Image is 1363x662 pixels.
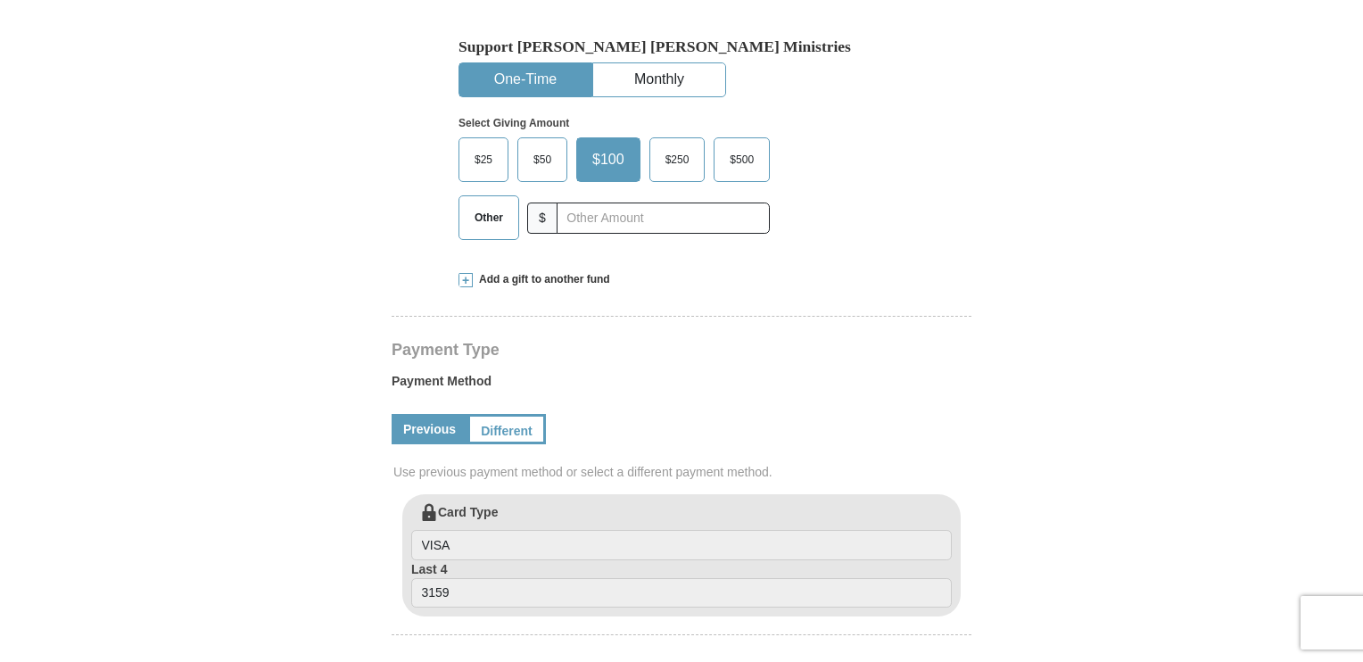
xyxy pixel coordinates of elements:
button: Monthly [593,63,725,96]
h5: Support [PERSON_NAME] [PERSON_NAME] Ministries [458,37,905,56]
input: Other Amount [557,203,770,234]
span: Use previous payment method or select a different payment method. [393,463,973,481]
a: Previous [392,414,467,444]
span: $50 [525,146,560,173]
label: Card Type [411,503,952,560]
span: Other [466,204,512,231]
span: $100 [583,146,633,173]
a: Different [467,414,546,444]
span: Add a gift to another fund [473,272,610,287]
input: Last 4 [411,578,952,608]
label: Payment Method [392,372,971,399]
button: One-Time [459,63,591,96]
label: Last 4 [411,560,952,608]
strong: Select Giving Amount [458,117,569,129]
input: Card Type [411,530,952,560]
h4: Payment Type [392,343,971,357]
span: $250 [657,146,698,173]
span: $500 [721,146,763,173]
span: $25 [466,146,501,173]
span: $ [527,203,558,234]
